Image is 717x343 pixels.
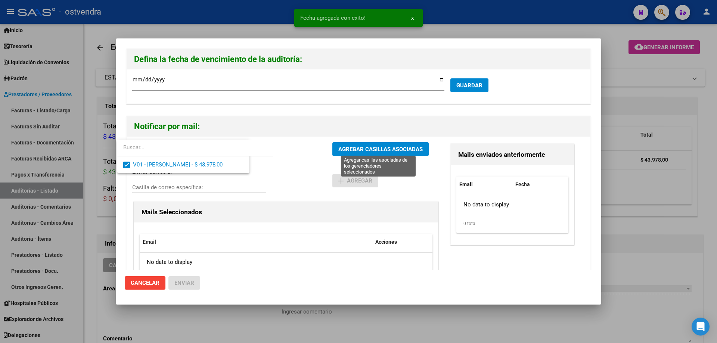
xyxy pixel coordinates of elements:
[168,276,200,290] button: Enviar
[142,207,431,217] h3: Mails Seleccionados
[134,52,583,66] h2: Defina la fecha de vencimiento de la auditoría:
[131,280,159,286] span: Cancelar
[338,177,372,184] span: Agregar
[459,181,473,187] span: Email
[332,174,378,187] button: Agregar
[456,177,512,193] datatable-header-cell: Email
[512,177,568,193] datatable-header-cell: Fecha
[143,239,156,245] span: Email
[450,78,488,92] button: GUARDAR
[405,11,420,25] button: x
[125,276,165,290] button: Cancelar
[140,253,432,271] div: No data to display
[300,14,366,22] span: Fecha agregada con exito!
[515,181,530,187] span: Fecha
[338,146,423,153] span: AGREGAR CASILLAS ASOCIADAS
[456,214,568,233] div: 0 total
[458,150,566,159] h3: Mails enviados anteriormente
[456,195,568,214] div: No data to display
[140,234,372,250] datatable-header-cell: Email
[375,239,397,245] span: Acciones
[174,280,194,286] span: Enviar
[372,234,428,250] datatable-header-cell: Acciones
[456,82,482,89] span: GUARDAR
[411,15,414,21] span: x
[336,177,345,185] mat-icon: add
[332,142,429,156] button: AGREGAR CASILLAS ASOCIADAS
[692,318,710,336] div: Open Intercom Messenger
[132,144,222,151] span: V01 - [PERSON_NAME] - $ 43.978,00
[132,168,190,176] p: Enviar correo a:
[134,119,583,134] h2: Notificar por mail:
